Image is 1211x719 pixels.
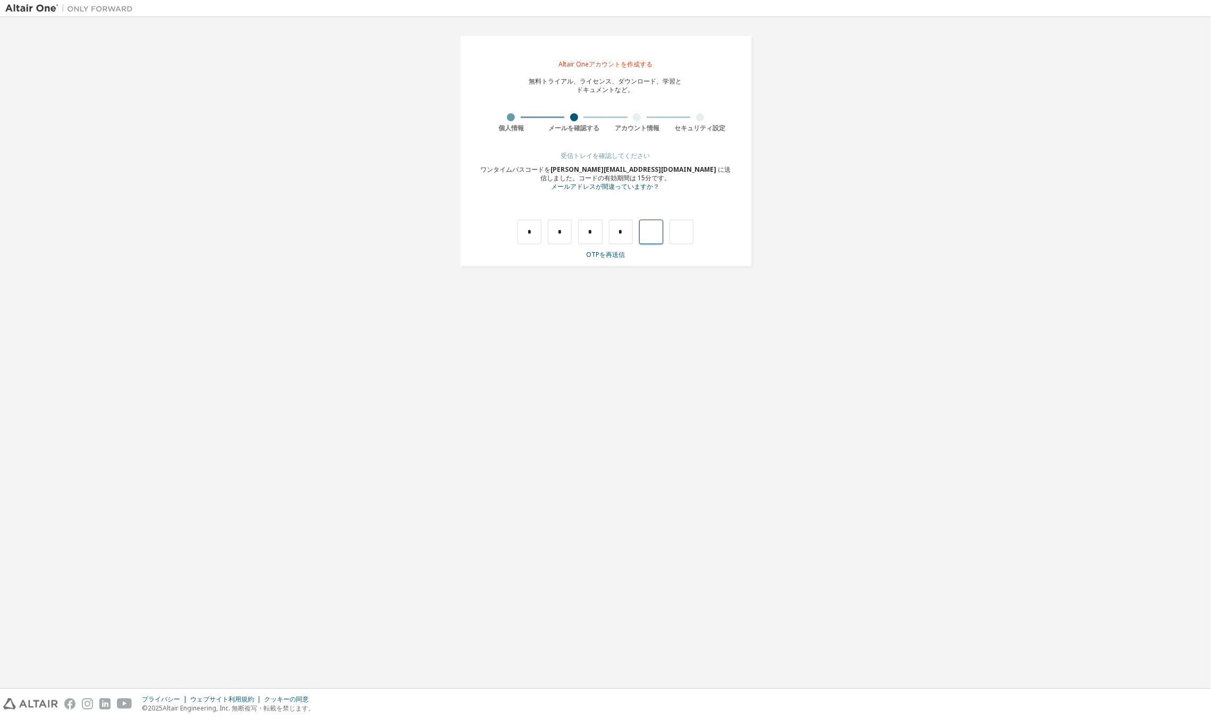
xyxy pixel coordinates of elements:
font: セキュリティ設定 [674,123,725,132]
img: linkedin.svg [99,698,111,709]
a: 登録フォームに戻る [552,183,660,190]
font: アカウント情報 [615,123,659,132]
img: facebook.svg [64,698,75,709]
font: 受信トレイを確認してください [561,151,650,160]
font: 2025 [148,704,163,713]
font: ドキュメントなど。 [577,85,634,94]
font: Altair Oneアカウントを作成する [558,60,653,69]
font: 無料トライアル、ライセンス、ダウンロード、学習と [529,77,682,86]
font: メールアドレスが間違っていますか？ [552,182,660,191]
img: altair_logo.svg [3,698,58,709]
font: ワンタイムパスコードを [480,165,551,174]
font: クッキーの同意 [264,695,309,704]
font: 15 [638,173,645,182]
font: [PERSON_NAME][EMAIL_ADDRESS][DOMAIN_NAME] [551,165,716,174]
img: アルタイルワン [5,3,138,14]
img: instagram.svg [82,698,93,709]
font: © [142,704,148,713]
font: OTPを再送信 [586,250,625,259]
font: 分です。 [645,173,671,182]
img: youtube.svg [117,698,132,709]
font: Altair Engineering, Inc. 無断複写・転載を禁じます。 [163,704,315,713]
font: 個人情報 [498,123,524,132]
font: ウェブサイト利用規約 [190,695,254,704]
font: プライバシー [142,695,180,704]
font: に送信しました。コードの有効期間は [540,165,731,182]
font: メールを確認する [548,123,599,132]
